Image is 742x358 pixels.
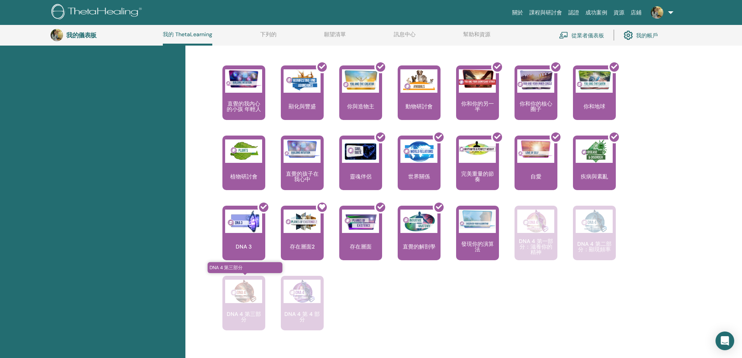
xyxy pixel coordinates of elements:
a: 認證 [565,5,582,20]
a: 從業者儀表板 [559,26,604,44]
font: 幫助和資源 [463,31,490,38]
font: 願望清單 [324,31,346,38]
img: 自愛 [517,139,554,159]
a: 直覺的我內心的小孩 年輕人 直覺的我內心的小孩 年輕人 [222,65,265,136]
font: 直覺的孩子在我心中 [286,170,319,183]
font: 我的 ThetaLearning [163,31,212,38]
a: 課程與研討會 [526,5,565,20]
a: 訊息中心 [394,31,416,44]
img: 你和地球 [576,69,613,90]
font: 認證 [568,9,579,16]
a: 你和地球 你和地球 [573,65,616,136]
a: DNA 4 第三部分 DNA 4 第三部分 DNA 4 第三部分 [222,276,265,346]
div: 開啟 Intercom Messenger [716,332,734,350]
a: 存在層面2 存在層面2 [281,206,324,276]
font: 我的帳戶 [636,32,658,39]
a: 你和你的另一半 你和你的另一半 [456,65,499,136]
a: DNA 4 第二部分：顯現頻率 DNA 4 第二部分：顯現頻率 [573,206,616,276]
font: 下列的 [260,31,277,38]
img: 植物研討會 [225,139,262,163]
a: DNA 3 DNA 3 [222,206,265,276]
img: 動物研討會 [400,69,437,93]
font: 發現你的演算法 [461,240,494,253]
font: 訊息中心 [394,31,416,38]
a: 資源 [610,5,627,20]
img: 世界關係 [400,139,437,163]
img: cog.svg [624,28,633,42]
a: 關於 [509,5,526,20]
a: 下列的 [260,31,277,44]
img: 直覺的孩子在我心中 [284,139,321,159]
img: 存在層面2 [284,210,321,233]
img: DNA 4 第三部分 [225,280,262,303]
a: 發現你的演算法 發現你的演算法 [456,206,499,276]
font: 店鋪 [631,9,642,16]
img: DNA 4 第 4 部分 [284,280,321,303]
font: DNA 4 第三部分 [227,310,261,323]
img: 直覺的解剖學 [400,210,437,233]
a: 疾病與紊亂 疾病與紊亂 [573,136,616,206]
a: 自愛 自愛 [515,136,557,206]
font: 直覺的我內心的小孩 年輕人 [227,100,261,113]
a: 顯化與豐盛 顯化與豐盛 [281,65,324,136]
a: 願望清單 [324,31,346,44]
font: 成功案例 [585,9,607,16]
font: 從業者儀表板 [571,32,604,39]
img: 你與造物主 [342,69,379,91]
img: 發現你的演算法 [459,210,496,229]
a: 店鋪 [627,5,645,20]
a: 存在層面 存在層面 [339,206,382,276]
img: 你和你的另一半 [459,69,496,88]
img: DNA 3 [225,210,262,233]
img: DNA 4 第一部分：滋養你的精神 [517,210,554,233]
font: DNA 4 第三部分 [210,265,243,271]
a: 靈魂伴侶 靈魂伴侶 [339,136,382,206]
font: 課程與研討會 [529,9,562,16]
img: 靈魂伴侶 [342,139,379,163]
img: logo.png [51,4,145,21]
font: DNA 4 第二部分：顯現頻率 [577,240,612,253]
img: 存在層面 [342,210,379,233]
img: 疾病與紊亂 [576,139,613,163]
font: 關於 [512,9,523,16]
font: 資源 [613,9,624,16]
img: 顯化與豐盛 [284,69,321,93]
img: 你和你的核心圈子 [517,69,554,90]
img: chalkboard-teacher.svg [559,32,568,39]
a: 你與造物主 你與造物主 [339,65,382,136]
a: 直覺的解剖學 直覺的解剖學 [398,206,441,276]
a: 動物研討會 動物研討會 [398,65,441,136]
a: 你和你的核心圈子 你和你的核心圈子 [515,65,557,136]
img: 完美重量的節奏 [459,139,496,157]
img: 直覺的我內心的小孩 年輕人 [225,69,262,88]
a: 成功案例 [582,5,610,20]
a: 我的帳戶 [624,26,658,44]
font: 植物研討會 [230,173,257,180]
img: DNA 4 第二部分：顯現頻率 [576,210,613,233]
font: DNA 4 第 4 部分 [284,310,320,323]
font: 我的儀表板 [66,31,97,39]
a: 我的 ThetaLearning [163,31,212,46]
a: 植物研討會 植物研討會 [222,136,265,206]
img: default.jpg [651,6,663,19]
font: DNA 4 第一部分：滋養你的精神 [519,238,553,256]
font: 動物研討會 [405,103,433,110]
img: default.jpg [51,29,63,41]
a: DNA 4 第一部分：滋養你的精神 DNA 4 第一部分：滋養你的精神 [515,206,557,276]
a: 直覺的孩子在我心中 直覺的孩子在我心中 [281,136,324,206]
a: 完美重量的節奏 完美重量的節奏 [456,136,499,206]
a: 世界關係 世界關係 [398,136,441,206]
a: DNA 4 第 4 部分 DNA 4 第 4 部分 [281,276,324,346]
a: 幫助和資源 [463,31,490,44]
